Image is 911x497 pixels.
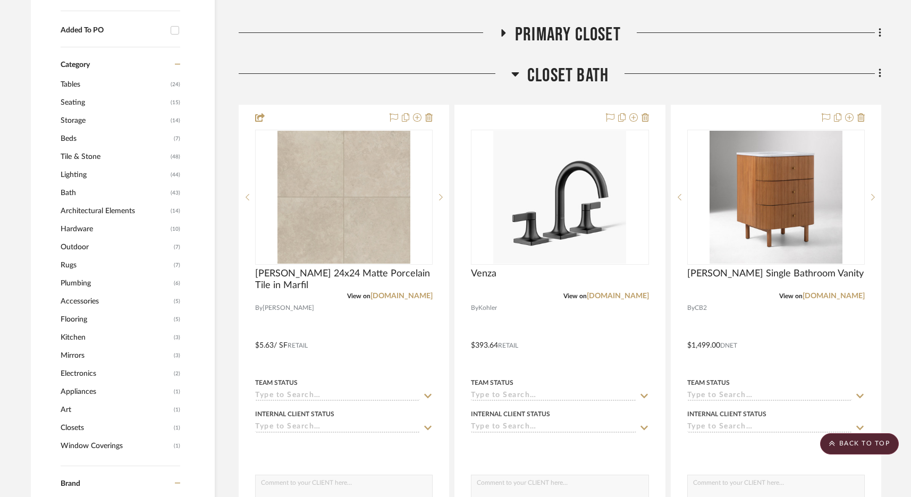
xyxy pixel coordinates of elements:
span: (1) [174,383,180,400]
span: By [687,303,695,313]
div: Added To PO [61,26,165,35]
span: Storage [61,112,168,130]
span: (48) [171,148,180,165]
input: Type to Search… [471,423,636,433]
span: (14) [171,112,180,129]
div: Team Status [687,378,730,388]
span: (15) [171,94,180,111]
span: CB2 [695,303,707,313]
span: Closets [61,419,171,437]
span: (44) [171,166,180,183]
span: By [471,303,478,313]
span: (1) [174,419,180,436]
div: Team Status [255,378,298,388]
span: (5) [174,311,180,328]
div: Internal Client Status [471,409,550,419]
img: Venza [493,131,626,264]
input: Type to Search… [471,391,636,401]
div: Team Status [471,378,513,388]
span: Mirrors [61,347,171,365]
span: Window Coverings [61,437,171,455]
span: (5) [174,293,180,310]
scroll-to-top-button: BACK TO TOP [820,433,899,454]
span: Seating [61,94,168,112]
span: Tables [61,75,168,94]
span: Electronics [61,365,171,383]
span: (10) [171,221,180,238]
span: Architectural Elements [61,202,168,220]
span: (6) [174,275,180,292]
span: Tile & Stone [61,148,168,166]
span: By [255,303,263,313]
span: (7) [174,257,180,274]
span: Accessories [61,292,171,310]
span: Bath [61,184,168,202]
span: Hardware [61,220,168,238]
span: (1) [174,437,180,454]
div: Internal Client Status [255,409,334,419]
span: (1) [174,401,180,418]
input: Type to Search… [687,391,852,401]
a: [DOMAIN_NAME] [587,292,649,300]
span: Venza [471,268,496,280]
input: Type to Search… [255,423,420,433]
span: (7) [174,239,180,256]
span: Plumbing [61,274,171,292]
span: (7) [174,130,180,147]
span: [PERSON_NAME] 24x24 Matte Porcelain Tile in Marfil [255,268,433,291]
span: View on [779,293,803,299]
span: Outdoor [61,238,171,256]
span: (43) [171,184,180,201]
div: Internal Client Status [687,409,766,419]
span: Kitchen [61,328,171,347]
img: Leona 24x24 Matte Porcelain Tile in Marfil [277,131,410,264]
a: [DOMAIN_NAME] [803,292,865,300]
span: (3) [174,329,180,346]
span: Flooring [61,310,171,328]
span: (2) [174,365,180,382]
span: View on [347,293,370,299]
span: Lighting [61,166,168,184]
span: (24) [171,76,180,93]
span: (14) [171,203,180,220]
span: PRIMARY CLOSET [515,23,621,46]
img: Ellington Single Bathroom Vanity [710,131,842,264]
span: Rugs [61,256,171,274]
span: Closet Bath [527,64,609,87]
span: View on [563,293,587,299]
div: 0 [471,130,648,264]
span: Appliances [61,383,171,401]
input: Type to Search… [255,391,420,401]
input: Type to Search… [687,423,852,433]
span: Art [61,401,171,419]
span: Brand [61,480,80,487]
span: (3) [174,347,180,364]
span: [PERSON_NAME] [263,303,314,313]
span: Category [61,61,90,70]
a: [DOMAIN_NAME] [370,292,433,300]
span: Kohler [478,303,497,313]
span: Beds [61,130,171,148]
span: [PERSON_NAME] Single Bathroom Vanity [687,268,864,280]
